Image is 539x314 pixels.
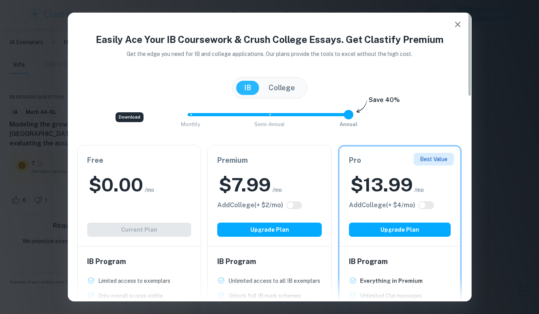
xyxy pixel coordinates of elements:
h6: Premium [217,155,322,166]
span: Annual [339,121,358,127]
h2: $ 7.99 [219,172,271,197]
h2: $ 13.99 [351,172,413,197]
h6: IB Program [349,256,451,267]
button: College [261,81,303,95]
h2: $ 0.00 [89,172,143,197]
span: Monthly [181,121,200,127]
h6: Save 40% [369,95,400,109]
div: Download [116,112,144,122]
button: IB [236,81,259,95]
span: /mo [272,186,282,194]
p: Get the edge you need for IB and college applications. Our plans provide the tools to excel witho... [116,50,423,58]
h6: IB Program [87,256,192,267]
img: subscription-arrow.svg [356,100,367,113]
span: /mo [414,186,424,194]
h6: IB Program [217,256,322,267]
h6: Pro [349,155,451,166]
h6: Click to see all the additional College features. [349,201,415,210]
h6: Click to see all the additional College features. [217,201,283,210]
button: Upgrade Plan [217,223,322,237]
span: /mo [145,186,154,194]
span: Semi-Annual [254,121,285,127]
button: Upgrade Plan [349,223,451,237]
p: Best Value [420,155,448,164]
h6: Free [87,155,192,166]
h4: Easily Ace Your IB Coursework & Crush College Essays. Get Clastify Premium [77,32,462,46]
